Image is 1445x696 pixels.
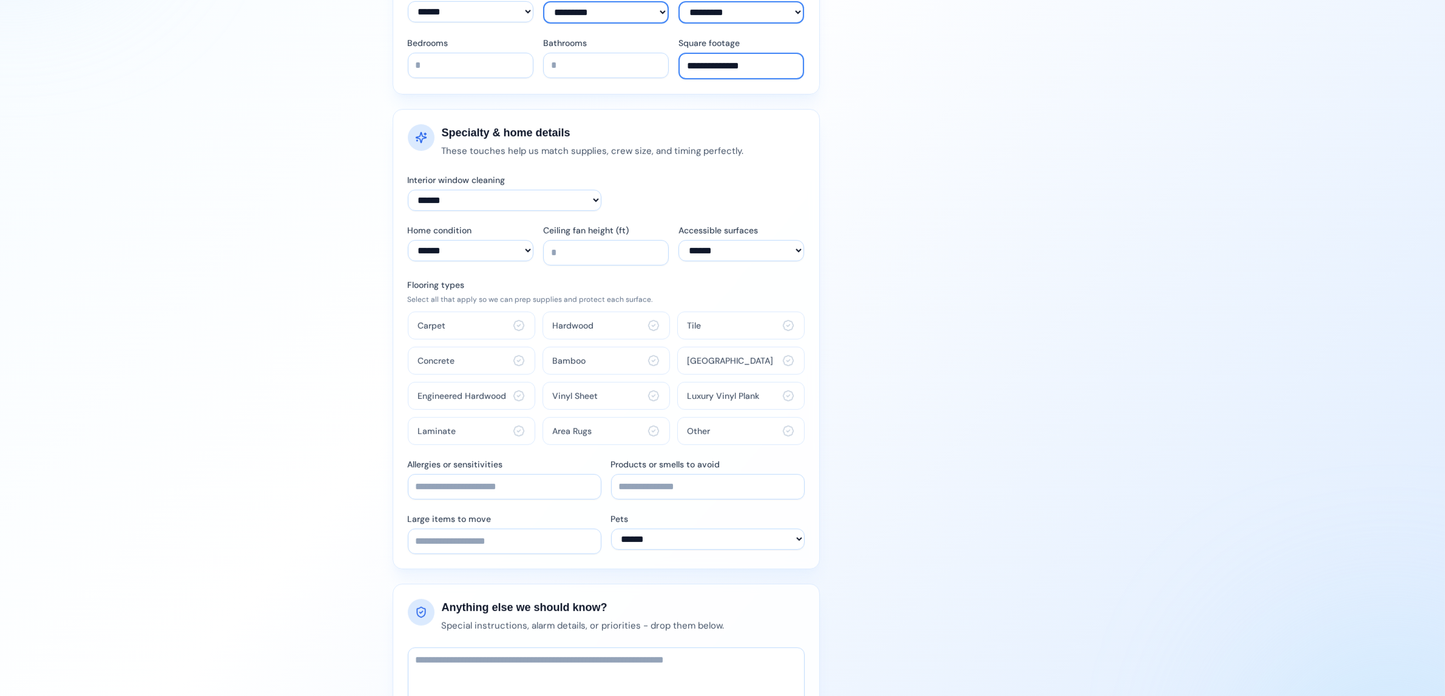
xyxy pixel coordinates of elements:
label: Products or smells to avoid [611,459,720,470]
span: Bamboo [553,355,586,367]
label: Home condition [408,225,472,236]
label: Interior window cleaning [408,175,506,186]
span: Area Rugs [553,425,592,437]
label: Bathrooms [543,38,587,49]
label: Ceiling fan height (ft) [543,225,629,236]
span: Engineered Hardwood [418,390,507,402]
p: Select all that apply so we can prep supplies and protect each surface. [408,295,805,304]
button: Engineered Hardwood [408,382,535,410]
button: Carpet [408,312,535,340]
p: These touches help us match supplies, crew size, and timing perfectly. [442,144,805,158]
label: Square footage [679,38,740,49]
button: Concrete [408,347,535,375]
span: Luxury Vinyl Plank [688,390,760,402]
button: Other [677,417,805,445]
span: Vinyl Sheet [553,390,598,402]
h2: Anything else we should know? [442,599,805,616]
label: Allergies or sensitivities [408,459,503,470]
span: Other [688,425,711,437]
button: Tile [677,312,805,340]
button: [GEOGRAPHIC_DATA] [677,347,805,375]
button: Laminate [408,417,535,445]
span: Tile [688,320,702,332]
span: Hardwood [553,320,594,332]
button: Vinyl Sheet [543,382,670,410]
button: Bamboo [543,347,670,375]
label: Large items to move [408,514,492,524]
span: Carpet [418,320,446,332]
label: Pets [611,514,629,524]
button: Hardwood [543,312,670,340]
label: Bedrooms [408,38,448,49]
span: Concrete [418,355,455,367]
label: Accessible surfaces [679,225,758,236]
h2: Specialty & home details [442,124,805,141]
label: Flooring types [408,279,465,290]
button: Luxury Vinyl Plank [677,382,805,410]
p: Special instructions, alarm details, or priorities - drop them below. [442,618,805,633]
span: Laminate [418,425,456,437]
span: [GEOGRAPHIC_DATA] [688,355,774,367]
button: Area Rugs [543,417,670,445]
